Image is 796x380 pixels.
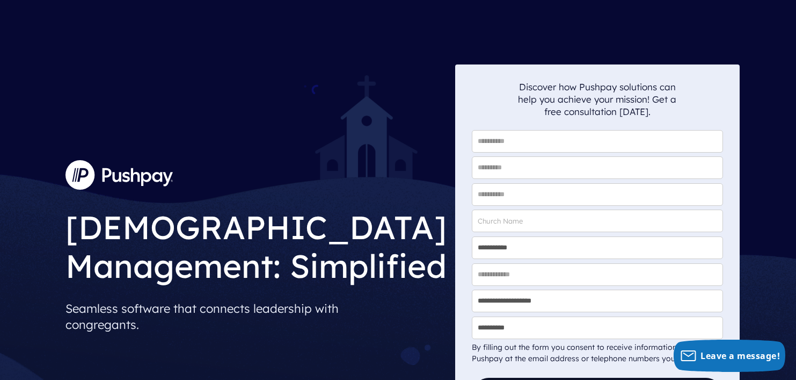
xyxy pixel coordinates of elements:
p: Seamless software that connects leadership with congregants. [65,296,447,337]
input: Church Name [472,210,723,232]
h1: [DEMOGRAPHIC_DATA] Management: Simplified [65,199,447,288]
button: Leave a message! [674,340,785,372]
span: Leave a message! [700,350,780,362]
p: Discover how Pushpay solutions can help you achieve your mission! Get a free consultation [DATE]. [518,81,677,118]
div: By filling out the form you consent to receive information from Pushpay at the email address or t... [472,342,723,364]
